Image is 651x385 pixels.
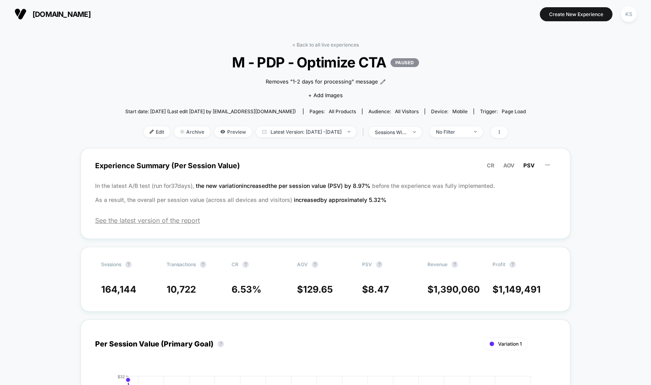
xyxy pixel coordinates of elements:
span: 129.65 [303,284,333,295]
button: ? [452,261,458,268]
button: ? [125,261,132,268]
div: Audience: [368,108,419,114]
span: $ [427,284,480,295]
span: Archive [174,126,210,137]
span: Profit [492,261,505,267]
span: + Add Images [308,92,343,98]
button: [DOMAIN_NAME] [12,8,93,20]
span: Start date: [DATE] (Last edit [DATE] by [EMAIL_ADDRESS][DOMAIN_NAME]) [125,108,296,114]
button: ? [376,261,382,268]
div: Pages: [309,108,356,114]
span: $ [492,284,541,295]
span: $ [297,284,333,295]
button: ? [509,261,516,268]
span: Revenue [427,261,448,267]
p: PAUSED [391,58,419,67]
img: calendar [262,130,267,134]
span: 1,390,060 [433,284,480,295]
span: CR [232,261,238,267]
a: < Back to all live experiences [292,42,359,48]
img: end [413,131,416,133]
span: increased by approximately 5.32 % [294,196,387,203]
img: Visually logo [14,8,26,20]
span: Experience Summary (Per Session Value) [95,157,556,175]
span: 10,722 [167,284,196,295]
div: KS [621,6,637,22]
button: Create New Experience [540,7,612,21]
button: ? [312,261,318,268]
span: Variation 1 [498,341,522,347]
span: AOV [503,162,515,169]
div: Trigger: [480,108,526,114]
div: sessions with impression [375,129,407,135]
span: Sessions [101,261,121,267]
span: Device: [425,108,474,114]
span: mobile [452,108,468,114]
span: 164,144 [101,284,136,295]
span: PSV [523,162,535,169]
span: All Visitors [395,108,419,114]
span: Removes "1-2 days for processing" message [266,78,378,86]
button: ? [242,261,249,268]
img: end [180,130,184,134]
span: Transactions [167,261,196,267]
span: 1,149,491 [498,284,541,295]
span: See the latest version of the report [95,216,556,224]
button: CR [484,162,497,169]
span: PSV [362,261,372,267]
span: [DOMAIN_NAME] [33,10,91,18]
span: M - PDP - Optimize CTA [145,54,506,71]
img: end [474,131,477,132]
span: Latest Version: [DATE] - [DATE] [256,126,356,137]
span: | [360,126,369,138]
button: PSV [521,162,537,169]
button: ? [200,261,206,268]
span: $ [362,284,389,295]
span: Preview [214,126,252,137]
span: Page Load [502,108,526,114]
button: ? [218,341,224,347]
span: CR [487,162,494,169]
span: 8.47 [368,284,389,295]
p: In the latest A/B test (run for 37 days), before the experience was fully implemented. As a resul... [95,179,556,207]
span: Edit [144,126,170,137]
div: No Filter [436,129,468,135]
span: all products [329,108,356,114]
button: KS [618,6,639,22]
span: AOV [297,261,308,267]
img: edit [150,130,154,134]
img: end [348,131,350,132]
tspan: $32 [118,374,125,379]
span: 6.53 % [232,284,261,295]
span: the new variation increased the per session value (PSV) by 8.97 % [196,182,372,189]
button: AOV [501,162,517,169]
